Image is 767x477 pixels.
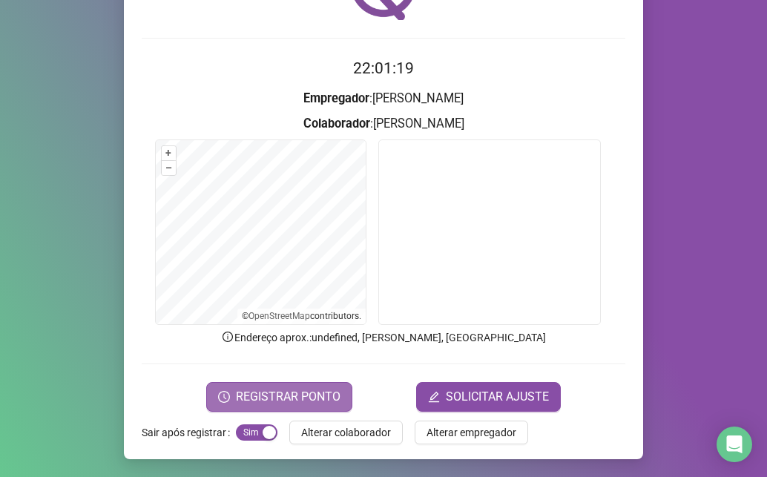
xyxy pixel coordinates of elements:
span: info-circle [221,330,234,343]
button: editSOLICITAR AJUSTE [416,382,561,412]
time: 22:01:19 [353,59,414,77]
span: edit [428,391,440,403]
span: Alterar colaborador [301,424,391,441]
li: © contributors. [242,311,361,321]
button: REGISTRAR PONTO [206,382,352,412]
span: SOLICITAR AJUSTE [446,388,549,406]
button: Alterar empregador [415,421,528,444]
button: Alterar colaborador [289,421,403,444]
div: Open Intercom Messenger [717,427,752,462]
strong: Colaborador [303,116,370,131]
h3: : [PERSON_NAME] [142,89,625,108]
strong: Empregador [303,91,369,105]
button: – [162,161,176,175]
button: + [162,146,176,160]
span: REGISTRAR PONTO [236,388,340,406]
span: clock-circle [218,391,230,403]
p: Endereço aprox. : undefined, [PERSON_NAME], [GEOGRAPHIC_DATA] [142,329,625,346]
h3: : [PERSON_NAME] [142,114,625,134]
span: Alterar empregador [427,424,516,441]
a: OpenStreetMap [248,311,310,321]
label: Sair após registrar [142,421,236,444]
